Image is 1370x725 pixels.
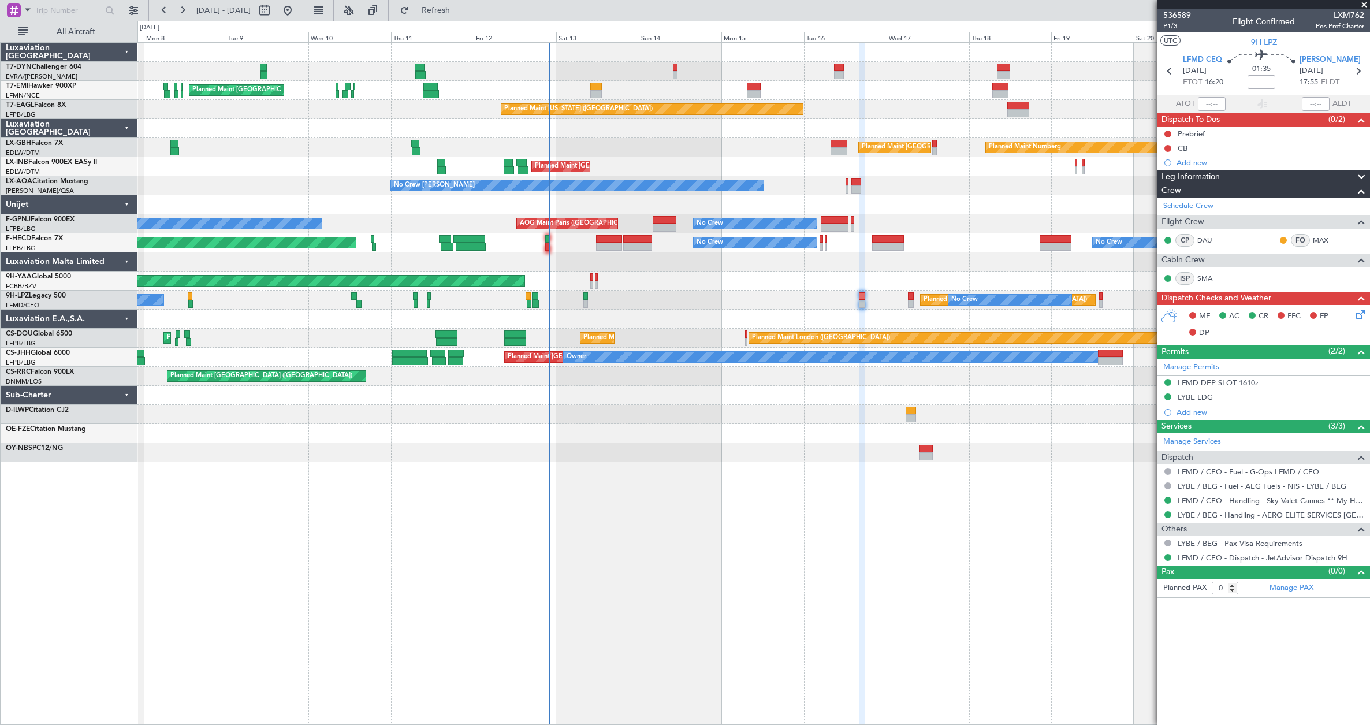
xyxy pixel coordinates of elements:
[6,91,40,100] a: LFMN/NCE
[1163,200,1213,212] a: Schedule Crew
[1161,451,1193,464] span: Dispatch
[6,292,66,299] a: 9H-LPZLegacy 500
[1328,345,1345,357] span: (2/2)
[6,282,36,291] a: FCBB/BZV
[1300,77,1318,88] span: 17:55
[6,159,97,166] a: LX-INBFalcon 900EX EASy II
[6,83,28,90] span: T7-EMI
[6,445,32,452] span: OY-NBS
[6,83,76,90] a: T7-EMIHawker 900XP
[1199,328,1209,339] span: DP
[1161,292,1271,305] span: Dispatch Checks and Weather
[1161,215,1204,229] span: Flight Crew
[30,28,122,36] span: All Aircraft
[1161,523,1187,536] span: Others
[1178,129,1205,139] div: Prebrief
[1161,113,1220,127] span: Dispatch To-Dos
[1183,77,1202,88] span: ETOT
[1178,378,1259,388] div: LFMD DEP SLOT 1610z
[6,301,39,310] a: LFMD/CEQ
[6,407,69,414] a: D-ILWPCitation CJ2
[226,32,308,42] div: Tue 9
[6,330,33,337] span: CS-DOU
[1161,420,1192,433] span: Services
[1176,98,1195,110] span: ATOT
[6,369,74,375] a: CS-RRCFalcon 900LX
[6,64,32,70] span: T7-DYN
[862,139,1044,156] div: Planned Maint [GEOGRAPHIC_DATA] ([GEOGRAPHIC_DATA])
[170,367,352,385] div: Planned Maint [GEOGRAPHIC_DATA] ([GEOGRAPHIC_DATA])
[804,32,887,42] div: Tue 16
[1160,35,1181,46] button: UTC
[6,110,36,119] a: LFPB/LBG
[6,72,77,81] a: EVRA/[PERSON_NAME]
[1229,311,1239,322] span: AC
[1287,311,1301,322] span: FFC
[6,178,32,185] span: LX-AOA
[1316,9,1364,21] span: LXM762
[394,1,464,20] button: Refresh
[6,178,88,185] a: LX-AOACitation Mustang
[520,215,641,232] div: AOG Maint Paris ([GEOGRAPHIC_DATA])
[1161,345,1189,359] span: Permits
[6,102,66,109] a: T7-EAGLFalcon 8X
[1051,32,1134,42] div: Fri 19
[1183,65,1207,77] span: [DATE]
[6,407,29,414] span: D-ILWP
[6,168,40,176] a: EDLW/DTM
[6,350,31,356] span: CS-JHH
[6,244,36,252] a: LFPB/LBG
[1178,496,1364,505] a: LFMD / CEQ - Handling - Sky Valet Cannes ** My Handling**LFMD / CEQ
[567,348,586,366] div: Owner
[1197,235,1223,246] a: DAU
[6,292,29,299] span: 9H-LPZ
[1252,64,1271,75] span: 01:35
[6,426,86,433] a: OE-FZECitation Mustang
[308,32,391,42] div: Wed 10
[1175,234,1194,247] div: CP
[1175,272,1194,285] div: ISP
[1270,582,1313,594] a: Manage PAX
[6,140,31,147] span: LX-GBH
[1332,98,1352,110] span: ALDT
[1163,362,1219,373] a: Manage Permits
[1178,143,1187,153] div: CB
[1328,420,1345,432] span: (3/3)
[6,235,63,242] a: F-HECDFalcon 7X
[1163,582,1207,594] label: Planned PAX
[35,2,102,19] input: Trip Number
[1134,32,1216,42] div: Sat 20
[697,215,723,232] div: No Crew
[6,273,32,280] span: 9H-YAA
[6,350,70,356] a: CS-JHHGlobal 6000
[1313,235,1339,246] a: MAX
[1197,273,1223,284] a: SMA
[1161,170,1220,184] span: Leg Information
[556,32,639,42] div: Sat 13
[1199,311,1210,322] span: MF
[1163,436,1221,448] a: Manage Services
[1178,481,1346,491] a: LYBE / BEG - Fuel - AEG Fuels - NIS - LYBE / BEG
[6,216,31,223] span: F-GPNJ
[1259,311,1268,322] span: CR
[6,225,36,233] a: LFPB/LBG
[6,273,71,280] a: 9H-YAAGlobal 5000
[1205,77,1223,88] span: 16:20
[6,148,40,157] a: EDLW/DTM
[752,329,890,347] div: Planned Maint London ([GEOGRAPHIC_DATA])
[144,32,226,42] div: Mon 8
[1328,565,1345,577] span: (0/0)
[6,339,36,348] a: LFPB/LBG
[1178,538,1302,548] a: LYBE / BEG - Pax Visa Requirements
[6,445,63,452] a: OY-NBSPC12/NG
[639,32,721,42] div: Sun 14
[1161,184,1181,198] span: Crew
[1178,510,1364,520] a: LYBE / BEG - Handling - AERO ELITE SERVICES [GEOGRAPHIC_DATA]
[196,5,251,16] span: [DATE] - [DATE]
[6,330,72,337] a: CS-DOUGlobal 6500
[6,377,42,386] a: DNMM/LOS
[1183,54,1222,66] span: LFMD CEQ
[1233,16,1295,28] div: Flight Confirmed
[1178,467,1319,477] a: LFMD / CEQ - Fuel - G-Ops LFMD / CEQ
[583,329,765,347] div: Planned Maint [GEOGRAPHIC_DATA] ([GEOGRAPHIC_DATA])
